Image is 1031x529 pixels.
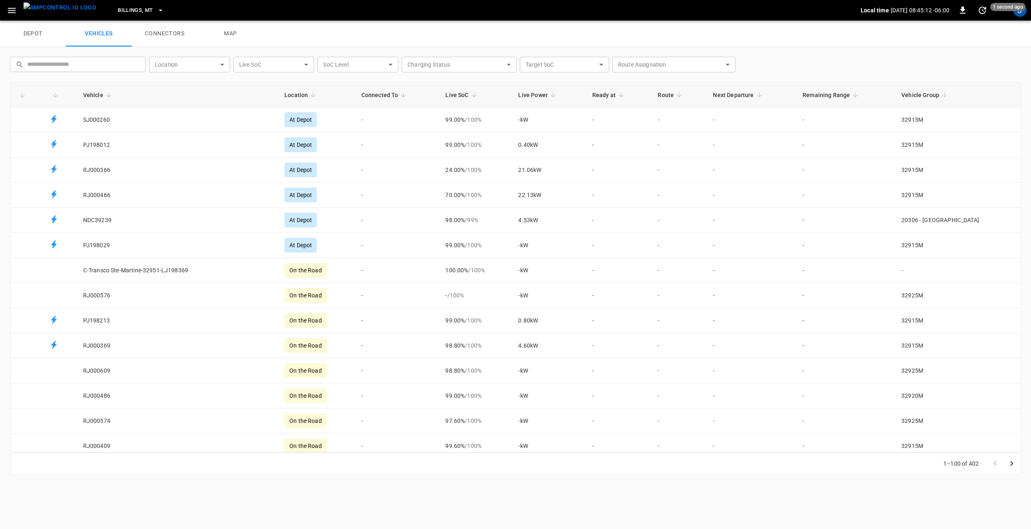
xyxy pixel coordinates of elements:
[512,283,585,308] td: - kW
[284,112,317,127] div: At Depot
[355,183,439,208] td: -
[465,317,482,324] span: / 100 %
[439,132,512,158] td: 99.00%
[706,158,796,183] td: -
[706,408,796,434] td: -
[895,308,1021,333] td: 32915M
[355,132,439,158] td: -
[439,233,512,258] td: 99.00%
[658,90,684,100] span: Route
[465,342,482,349] span: / 100 %
[796,132,895,158] td: -
[895,434,1021,459] td: 32915M
[118,6,153,15] span: Billings, MT
[895,233,1021,258] td: 32915M
[713,90,764,100] span: Next Departure
[651,258,706,283] td: -
[586,132,652,158] td: -
[355,408,439,434] td: -
[651,107,706,132] td: -
[651,383,706,408] td: -
[512,408,585,434] td: - kW
[512,308,585,333] td: 0.80 kW
[586,208,652,233] td: -
[77,258,278,283] td: C-Transco Ste-Martine-32951-LJ198369
[355,107,439,132] td: -
[114,2,167,19] button: Billings, MT
[976,4,989,17] button: set refresh interval
[355,358,439,383] td: -
[803,90,861,100] span: Remaining Range
[706,434,796,459] td: -
[447,292,464,299] span: / 100 %
[861,6,889,14] p: Local time
[512,434,585,459] td: - kW
[77,208,278,233] td: NDC39239
[284,313,327,328] div: On the Road
[77,233,278,258] td: PJ198029
[651,158,706,183] td: -
[439,408,512,434] td: 97.60%
[586,308,652,333] td: -
[465,392,482,399] span: / 100 %
[706,333,796,358] td: -
[512,158,585,183] td: 21.06 kW
[706,208,796,233] td: -
[284,338,327,353] div: On the Road
[796,183,895,208] td: -
[512,183,585,208] td: 22.13 kW
[465,443,482,449] span: / 100 %
[439,158,512,183] td: 24.00%
[77,333,278,358] td: RJ000369
[706,132,796,158] td: -
[796,383,895,408] td: -
[284,188,317,202] div: At Depot
[895,132,1021,158] td: 32915M
[77,358,278,383] td: RJ000609
[586,183,652,208] td: -
[592,90,626,100] span: Ready at
[439,358,512,383] td: 98.80%
[512,333,585,358] td: 4.60 kW
[512,233,585,258] td: - kW
[361,90,409,100] span: Connected To
[439,434,512,459] td: 99.60%
[465,367,482,374] span: / 100 %
[439,308,512,333] td: 99.00%
[651,434,706,459] td: -
[465,418,482,424] span: / 100 %
[468,267,485,274] span: / 100 %
[895,358,1021,383] td: 32925M
[895,333,1021,358] td: 32915M
[77,107,278,132] td: SJ000260
[465,142,482,148] span: / 100 %
[895,158,1021,183] td: 32915M
[77,183,278,208] td: RJ000466
[895,283,1021,308] td: 32925M
[512,383,585,408] td: - kW
[77,308,278,333] td: PJ198213
[512,208,585,233] td: 4.53 kW
[796,308,895,333] td: -
[586,333,652,358] td: -
[706,283,796,308] td: -
[512,258,585,283] td: - kW
[518,90,559,100] span: Live Power
[586,434,652,459] td: -
[586,258,652,283] td: -
[23,2,96,13] img: ampcontrol.io logo
[355,208,439,233] td: -
[439,258,512,283] td: 100.00%
[355,158,439,183] td: -
[284,263,327,278] div: On the Road
[198,21,263,47] a: map
[586,383,652,408] td: -
[132,21,198,47] a: connectors
[355,333,439,358] td: -
[77,408,278,434] td: RJ000574
[512,358,585,383] td: - kW
[796,233,895,258] td: -
[465,192,482,198] span: / 100 %
[77,132,278,158] td: PJ198012
[796,283,895,308] td: -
